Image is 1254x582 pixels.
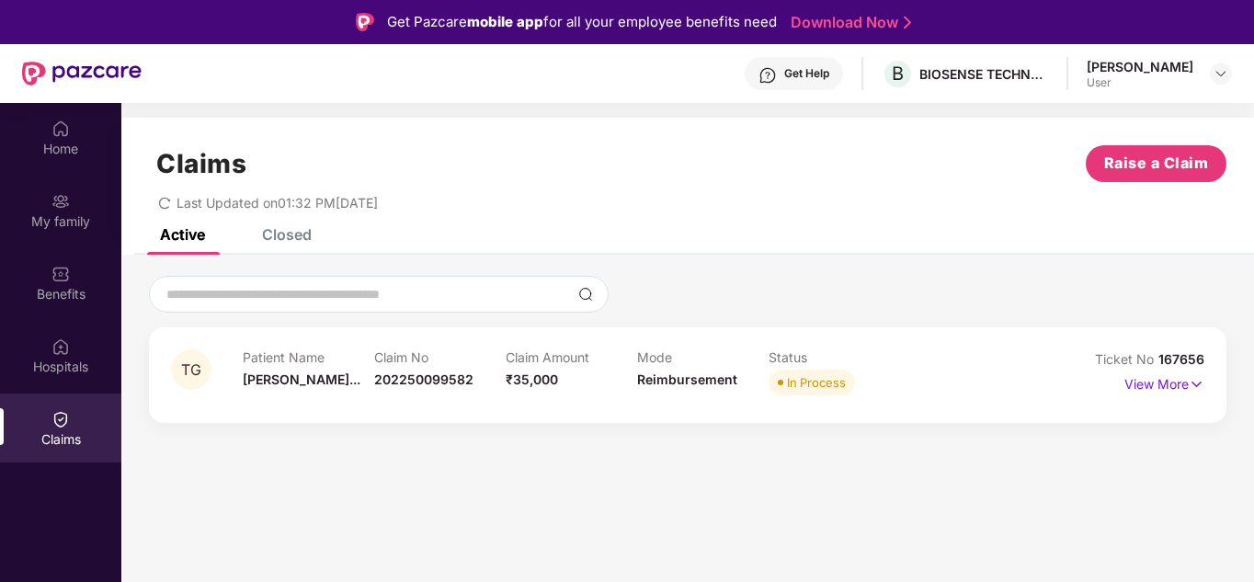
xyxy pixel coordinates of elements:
div: Get Pazcare for all your employee benefits need [387,11,777,33]
div: User [1087,75,1193,90]
img: Stroke [904,13,911,32]
img: svg+xml;base64,PHN2ZyBpZD0iU2VhcmNoLTMyeDMyIiB4bWxucz0iaHR0cDovL3d3dy53My5vcmcvMjAwMC9zdmciIHdpZH... [578,287,593,302]
div: Closed [262,225,312,244]
img: svg+xml;base64,PHN2ZyBpZD0iSG9zcGl0YWxzIiB4bWxucz0iaHR0cDovL3d3dy53My5vcmcvMjAwMC9zdmciIHdpZHRoPS... [51,337,70,356]
img: New Pazcare Logo [22,62,142,86]
p: Status [769,349,900,365]
p: Mode [637,349,769,365]
img: svg+xml;base64,PHN2ZyBpZD0iSGVscC0zMngzMiIgeG1sbnM9Imh0dHA6Ly93d3cudzMub3JnLzIwMDAvc3ZnIiB3aWR0aD... [758,66,777,85]
span: B [892,63,904,85]
span: 202250099582 [374,371,473,387]
button: Raise a Claim [1086,145,1226,182]
span: [PERSON_NAME]... [243,371,360,387]
span: TG [181,362,201,378]
span: Reimbursement [637,371,737,387]
span: Ticket No [1095,351,1158,367]
img: svg+xml;base64,PHN2ZyB4bWxucz0iaHR0cDovL3d3dy53My5vcmcvMjAwMC9zdmciIHdpZHRoPSIxNyIgaGVpZ2h0PSIxNy... [1189,374,1204,394]
span: Raise a Claim [1104,152,1209,175]
span: 167656 [1158,351,1204,367]
div: Get Help [784,66,829,81]
div: BIOSENSE TECHNOLOGIES PRIVATE LIMITED [919,65,1048,83]
img: svg+xml;base64,PHN2ZyB3aWR0aD0iMjAiIGhlaWdodD0iMjAiIHZpZXdCb3g9IjAgMCAyMCAyMCIgZmlsbD0ibm9uZSIgeG... [51,192,70,211]
span: ₹35,000 [506,371,558,387]
div: Active [160,225,205,244]
span: Last Updated on 01:32 PM[DATE] [177,195,378,211]
strong: mobile app [467,13,543,30]
p: Claim No [374,349,506,365]
p: View More [1124,370,1204,394]
img: svg+xml;base64,PHN2ZyBpZD0iSG9tZSIgeG1sbnM9Imh0dHA6Ly93d3cudzMub3JnLzIwMDAvc3ZnIiB3aWR0aD0iMjAiIG... [51,120,70,138]
a: Download Now [791,13,906,32]
span: redo [158,195,171,211]
img: svg+xml;base64,PHN2ZyBpZD0iQmVuZWZpdHMiIHhtbG5zPSJodHRwOi8vd3d3LnczLm9yZy8yMDAwL3N2ZyIgd2lkdGg9Ij... [51,265,70,283]
img: Logo [356,13,374,31]
p: Patient Name [243,349,374,365]
div: [PERSON_NAME] [1087,58,1193,75]
img: svg+xml;base64,PHN2ZyBpZD0iRHJvcGRvd24tMzJ4MzIiIHhtbG5zPSJodHRwOi8vd3d3LnczLm9yZy8yMDAwL3N2ZyIgd2... [1214,66,1228,81]
div: In Process [787,373,846,392]
img: svg+xml;base64,PHN2ZyBpZD0iQ2xhaW0iIHhtbG5zPSJodHRwOi8vd3d3LnczLm9yZy8yMDAwL3N2ZyIgd2lkdGg9IjIwIi... [51,410,70,428]
h1: Claims [156,148,246,179]
p: Claim Amount [506,349,637,365]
